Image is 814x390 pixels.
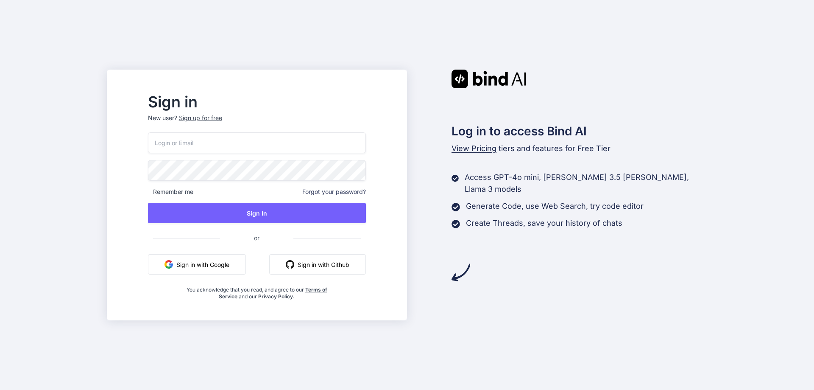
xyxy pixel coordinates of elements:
span: or [220,227,293,248]
img: google [164,260,173,269]
p: Access GPT-4o mini, [PERSON_NAME] 3.5 [PERSON_NAME], Llama 3 models [465,171,707,195]
span: Forgot your password? [302,188,366,196]
p: New user? [148,114,366,132]
p: Create Threads, save your history of chats [466,217,622,229]
img: Bind AI logo [452,70,526,88]
p: Generate Code, use Web Search, try code editor [466,200,644,212]
h2: Log in to access Bind AI [452,122,708,140]
div: You acknowledge that you read, and agree to our and our [184,281,329,300]
a: Privacy Policy. [258,293,295,300]
div: Sign up for free [179,114,222,122]
a: Terms of Service [219,286,327,300]
img: arrow [452,263,470,282]
p: tiers and features for Free Tier [452,143,708,154]
button: Sign In [148,203,366,223]
h2: Sign in [148,95,366,109]
span: Remember me [148,188,193,196]
button: Sign in with Github [269,254,366,275]
img: github [286,260,294,269]
span: View Pricing [452,144,496,153]
input: Login or Email [148,132,366,153]
button: Sign in with Google [148,254,246,275]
